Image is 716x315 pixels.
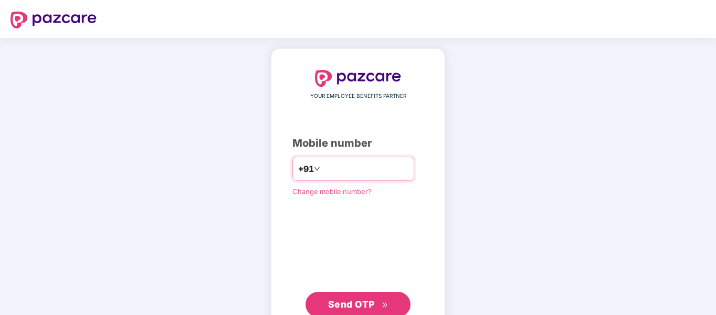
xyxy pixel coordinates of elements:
[10,12,97,28] img: logo
[314,166,320,172] span: down
[310,92,406,100] span: YOUR EMPLOYEE BENEFITS PARTNER
[292,135,424,151] div: Mobile number
[328,299,375,310] span: Send OTP
[292,187,372,196] a: Change mobile number?
[315,70,401,87] img: logo
[298,162,314,176] span: +91
[382,302,388,309] span: double-right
